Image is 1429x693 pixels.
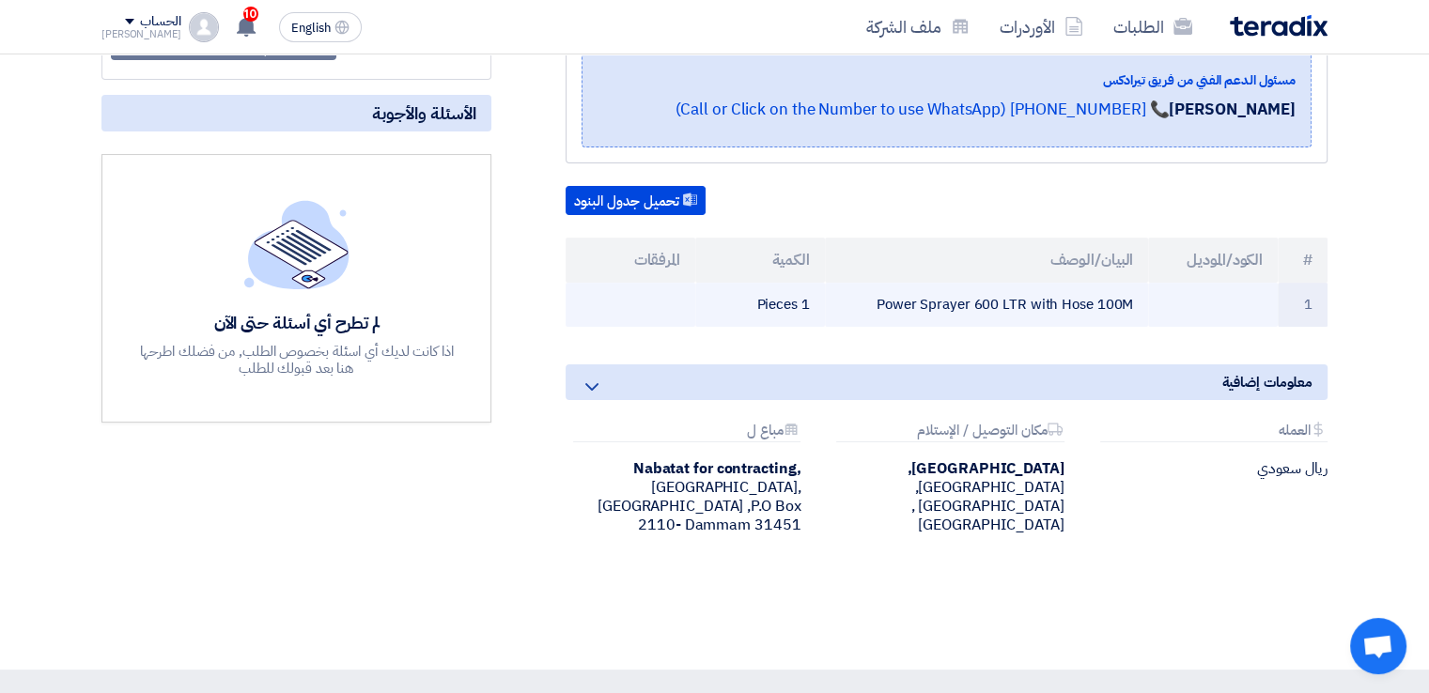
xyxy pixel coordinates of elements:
[566,238,695,283] th: المرفقات
[1230,15,1328,37] img: Teradix logo
[1278,238,1328,283] th: #
[1350,618,1406,674] div: Open chat
[851,5,985,49] a: ملف الشركة
[291,22,331,35] span: English
[189,12,219,42] img: profile_test.png
[372,102,476,124] span: الأسئلة والأجوبة
[566,186,706,216] button: تحميل جدول البنود
[695,283,825,327] td: 1 Pieces
[1093,459,1328,478] div: ريال سعودي
[695,238,825,283] th: الكمية
[137,312,457,333] div: لم تطرح أي أسئلة حتى الآن
[279,12,362,42] button: English
[605,70,1296,90] div: مسئول الدعم الفني من فريق تيرادكس
[566,459,800,534] div: [GEOGRAPHIC_DATA], [GEOGRAPHIC_DATA] ,P.O Box 2110- Dammam 31451
[573,423,800,442] div: مباع ل
[825,283,1149,327] td: Power Sprayer 600 LTR with Hose 100M
[836,423,1064,442] div: مكان التوصيل / الإستلام
[907,457,1064,480] b: [GEOGRAPHIC_DATA],
[985,5,1098,49] a: الأوردرات
[1221,372,1313,393] span: معلومات إضافية
[1148,238,1278,283] th: الكود/الموديل
[829,459,1064,534] div: [GEOGRAPHIC_DATA], [GEOGRAPHIC_DATA] ,[GEOGRAPHIC_DATA]
[101,29,181,39] div: [PERSON_NAME]
[140,14,180,30] div: الحساب
[633,457,801,480] b: Nabatat for contracting,
[243,7,258,22] span: 10
[244,200,349,288] img: empty_state_list.svg
[1100,423,1328,442] div: العمله
[675,98,1169,121] a: 📞 [PHONE_NUMBER] (Call or Click on the Number to use WhatsApp)
[1169,98,1296,121] strong: [PERSON_NAME]
[825,238,1149,283] th: البيان/الوصف
[137,343,457,377] div: اذا كانت لديك أي اسئلة بخصوص الطلب, من فضلك اطرحها هنا بعد قبولك للطلب
[1278,283,1328,327] td: 1
[1098,5,1207,49] a: الطلبات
